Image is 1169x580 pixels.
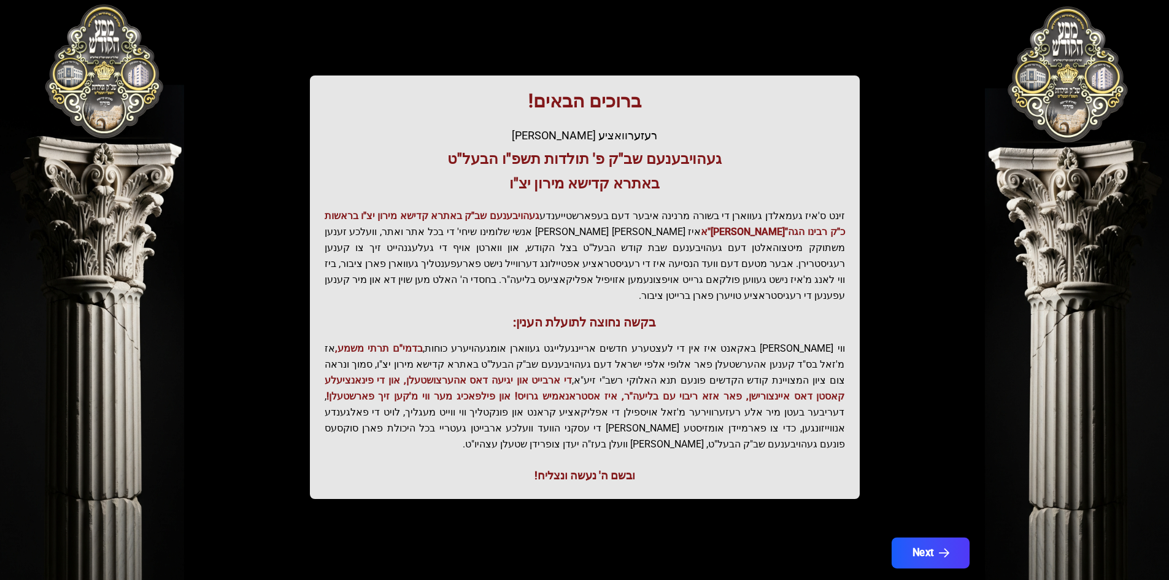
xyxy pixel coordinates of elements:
[325,208,845,304] p: זינט ס'איז געמאלדן געווארן די בשורה מרנינה איבער דעם בעפארשטייענדע איז [PERSON_NAME] [PERSON_NAME...
[325,127,845,144] div: רעזערוואציע [PERSON_NAME]
[325,174,845,193] h3: באתרא קדישא מירון יצ"ו
[325,374,845,402] span: די ארבייט און יגיעה דאס אהערצושטעלן, און די פינאנציעלע קאסטן דאס איינצורישן, פאר אזא ריבוי עם בלי...
[335,342,423,354] span: בדמי"ם תרתי משמע,
[325,210,845,238] span: געהויבענעם שב"ק באתרא קדישא מירון יצ"ו בראשות כ"ק רבינו הגה"[PERSON_NAME]"א
[325,90,845,112] h1: ברוכים הבאים!
[325,467,845,484] div: ובשם ה' נעשה ונצליח!
[891,538,969,568] button: Next
[325,149,845,169] h3: געהויבענעם שב"ק פ' תולדות תשפ"ו הבעל"ט
[325,341,845,452] p: ווי [PERSON_NAME] באקאנט איז אין די לעצטערע חדשים אריינגעלייגט געווארן אומגעהויערע כוחות, אז מ'זא...
[325,314,845,331] h3: בקשה נחוצה לתועלת הענין:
